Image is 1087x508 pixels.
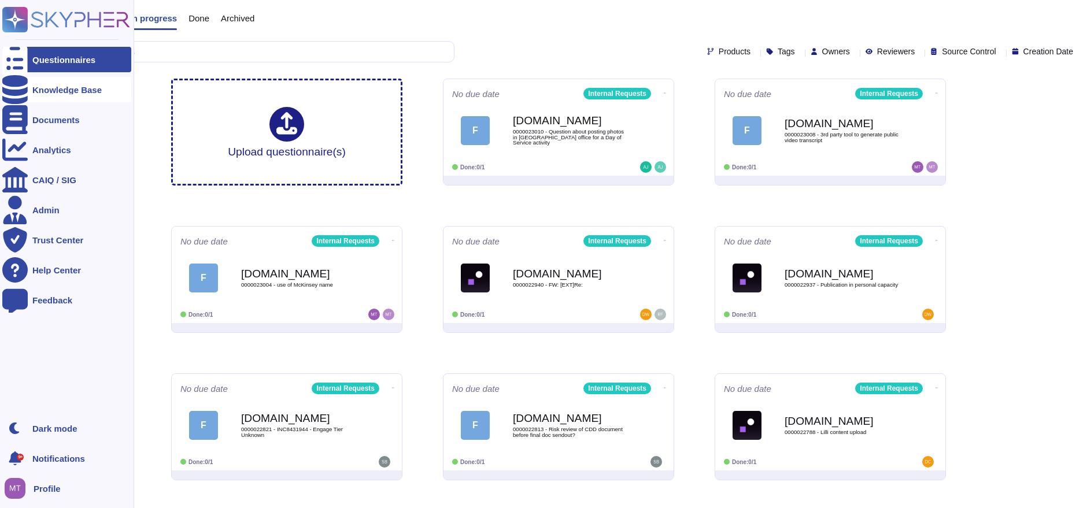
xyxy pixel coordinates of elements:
img: user [640,309,652,320]
span: Tags [778,47,795,55]
span: 0000022821 - INC8431944 - Engage Tier Unknown [241,427,357,437]
div: Internal Requests [855,383,923,394]
img: Logo [733,264,761,292]
img: Logo [461,264,490,292]
span: Done: 0/1 [188,312,213,318]
span: Done: 0/1 [460,459,485,465]
img: user [368,309,380,320]
img: user [655,161,666,173]
a: Knowledge Base [2,77,131,102]
div: Internal Requests [583,383,651,394]
b: [DOMAIN_NAME] [513,413,628,424]
div: Admin [32,206,60,214]
a: Trust Center [2,227,131,253]
span: Notifications [32,454,85,463]
div: 9+ [17,454,24,461]
img: user [655,309,666,320]
span: 0000023010 - Question about posting photos in [GEOGRAPHIC_DATA] office for a Day of Service activity [513,129,628,146]
span: 0000022813 - Risk review of CDD document before final doc sendout? [513,427,628,437]
span: 0000022937 - Publication in personal capacity [785,282,900,288]
div: Internal Requests [855,235,923,247]
span: Done: 0/1 [460,312,485,318]
span: Done: 0/1 [732,312,756,318]
span: 0000022788 - Lilli content upload [785,429,900,435]
span: Done: 0/1 [732,459,756,465]
div: Dark mode [32,424,77,433]
b: [DOMAIN_NAME] [513,268,628,279]
span: No due date [724,90,771,98]
div: F [189,411,218,440]
b: [DOMAIN_NAME] [513,115,628,126]
a: Admin [2,197,131,223]
span: Products [719,47,750,55]
span: 0000023008 - 3rd party tool to generate public video transcript [785,132,900,143]
a: Analytics [2,137,131,162]
div: Documents [32,116,80,124]
div: Analytics [32,146,71,154]
span: Reviewers [877,47,915,55]
span: Owners [822,47,850,55]
span: No due date [180,237,228,246]
span: Creation Date [1023,47,1073,55]
span: Source Control [942,47,996,55]
div: Internal Requests [583,235,651,247]
img: user [383,309,394,320]
a: Documents [2,107,131,132]
div: Knowledge Base [32,86,102,94]
img: user [926,161,938,173]
span: No due date [452,237,500,246]
span: 0000022940 - FW: [EXT]Re: [513,282,628,288]
div: CAIQ / SIG [32,176,76,184]
div: Help Center [32,266,81,275]
a: Help Center [2,257,131,283]
b: [DOMAIN_NAME] [241,413,357,424]
div: Internal Requests [855,88,923,99]
img: Logo [733,411,761,440]
img: user [922,456,934,468]
span: Done: 0/1 [188,459,213,465]
div: Upload questionnaire(s) [228,107,346,157]
div: F [733,116,761,145]
div: Questionnaires [32,55,95,64]
div: Feedback [32,296,72,305]
img: user [379,456,390,468]
b: [DOMAIN_NAME] [785,416,900,427]
span: No due date [724,384,771,393]
div: Trust Center [32,236,83,244]
button: user [2,476,34,501]
a: Questionnaires [2,47,131,72]
span: Done [188,14,209,23]
img: user [5,478,25,499]
b: [DOMAIN_NAME] [785,118,900,129]
span: Profile [34,484,61,493]
input: Search by keywords [46,42,454,62]
a: CAIQ / SIG [2,167,131,192]
span: No due date [724,237,771,246]
div: F [461,116,490,145]
img: user [640,161,652,173]
div: Internal Requests [312,383,379,394]
img: user [922,309,934,320]
span: Done: 0/1 [460,164,485,170]
img: user [912,161,923,173]
div: Internal Requests [583,88,651,99]
b: [DOMAIN_NAME] [785,268,900,279]
div: F [189,264,218,292]
a: Feedback [2,287,131,313]
span: Archived [221,14,254,23]
div: F [461,411,490,440]
span: 0000023004 - use of McKinsey name [241,282,357,288]
span: No due date [452,90,500,98]
span: In progress [130,14,177,23]
b: [DOMAIN_NAME] [241,268,357,279]
span: No due date [452,384,500,393]
img: user [650,456,662,468]
span: Done: 0/1 [732,164,756,170]
div: Internal Requests [312,235,379,247]
span: No due date [180,384,228,393]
